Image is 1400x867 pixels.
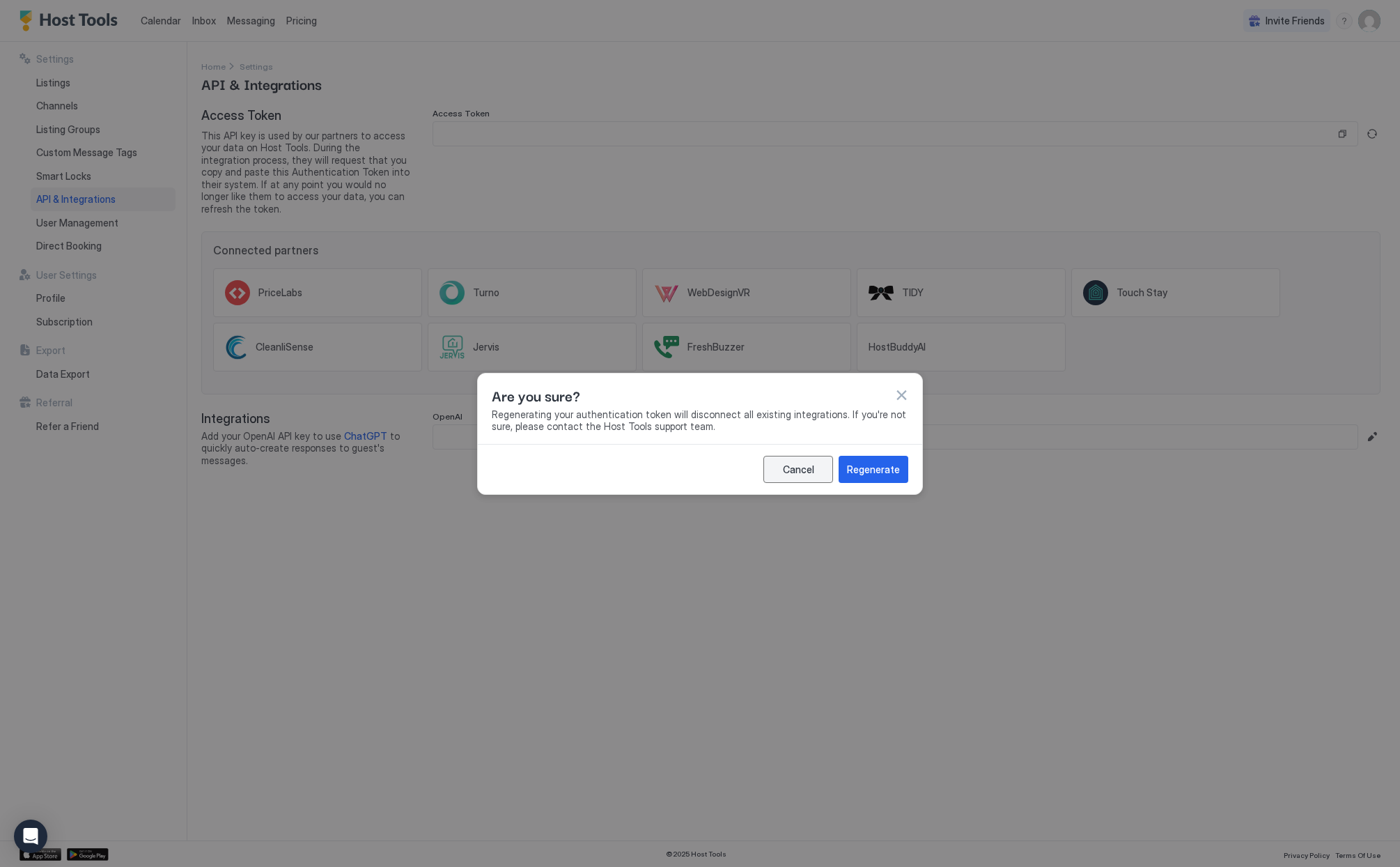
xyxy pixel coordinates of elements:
button: Regenerate [839,456,908,483]
button: Cancel [763,456,833,483]
div: Cancel [783,462,814,477]
div: Open Intercom Messenger [14,820,47,853]
span: Are you sure? [492,385,580,406]
div: Regenerate [847,462,900,477]
span: Regenerating your authentication token will disconnect all existing integrations. If you're not s... [492,408,908,433]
